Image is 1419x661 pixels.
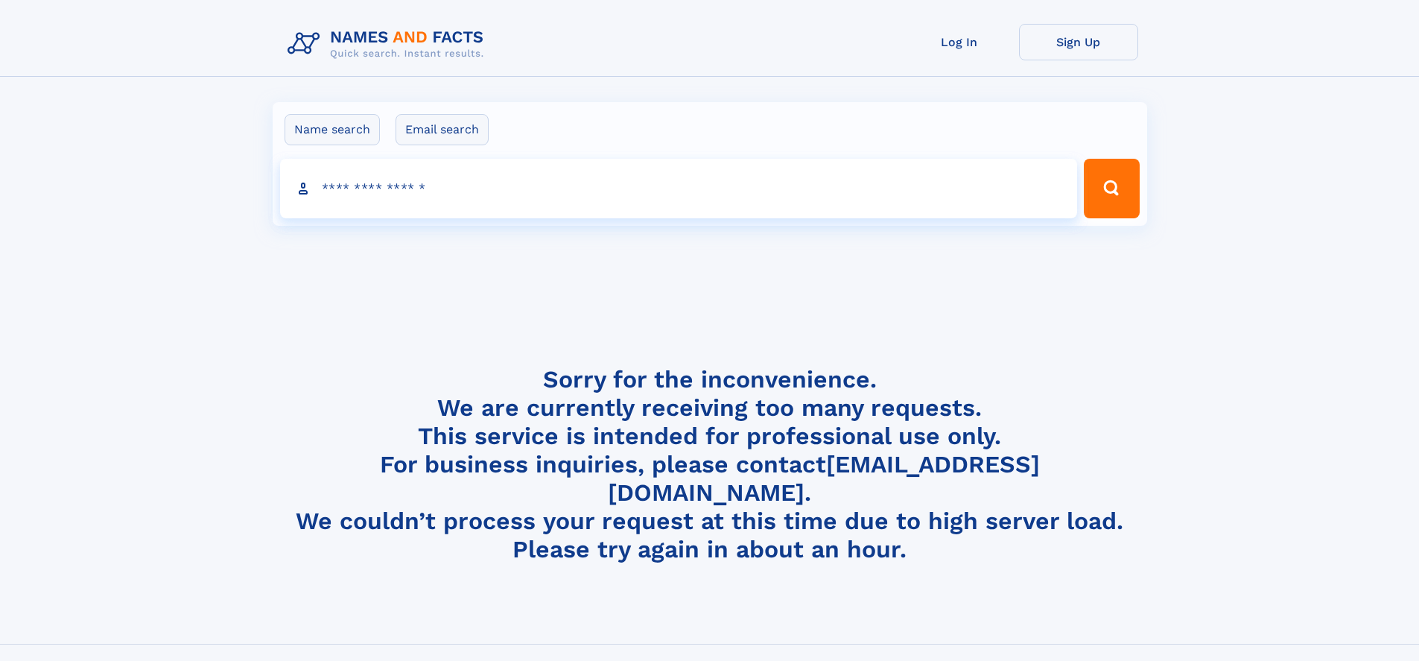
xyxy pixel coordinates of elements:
[285,114,380,145] label: Name search
[900,24,1019,60] a: Log In
[1084,159,1139,218] button: Search Button
[608,450,1040,507] a: [EMAIL_ADDRESS][DOMAIN_NAME]
[280,159,1078,218] input: search input
[396,114,489,145] label: Email search
[1019,24,1138,60] a: Sign Up
[282,365,1138,564] h4: Sorry for the inconvenience. We are currently receiving too many requests. This service is intend...
[282,24,496,64] img: Logo Names and Facts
